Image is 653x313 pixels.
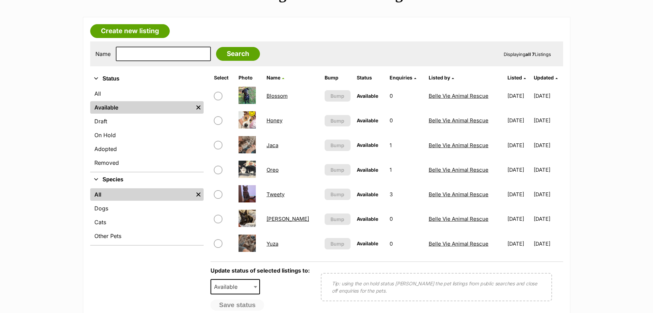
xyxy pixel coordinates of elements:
button: Bump [325,140,351,151]
label: Name [95,51,111,57]
a: Create new listing [90,24,170,38]
a: Yuza [267,240,278,247]
span: Listed by [429,75,450,80]
td: [DATE] [505,158,533,182]
span: Available [357,191,378,197]
span: Available [357,240,378,246]
button: Bump [325,214,351,225]
a: Belle Vie Animal Rescue [429,216,488,222]
button: Bump [325,90,351,102]
span: Available [357,117,378,123]
span: Bump [330,92,344,99]
div: Status [90,86,204,172]
span: Available [357,93,378,99]
a: Belle Vie Animal Rescue [429,142,488,149]
a: Updated [534,75,558,80]
button: Save status [211,300,264,311]
a: All [90,87,204,100]
a: All [90,188,193,201]
strong: all 7 [525,51,535,57]
span: Bump [330,142,344,149]
a: On Hold [90,129,204,141]
a: Remove filter [193,188,204,201]
button: Bump [325,189,351,200]
a: Removed [90,156,204,169]
a: Listed by [429,75,454,80]
span: Updated [534,75,554,80]
span: translation missing: en.admin.listings.index.attributes.enquiries [390,75,412,80]
th: Status [354,72,386,83]
p: Tip: using the on hold status [PERSON_NAME] the pet listings from public searches and close off e... [332,280,541,294]
a: Belle Vie Animal Rescue [429,240,488,247]
td: [DATE] [534,84,562,108]
td: 0 [387,108,425,132]
a: Blossom [267,93,288,99]
span: Displaying Listings [504,51,551,57]
span: Available [357,167,378,173]
td: [DATE] [534,232,562,256]
a: Tweety [267,191,284,198]
span: Available [357,142,378,148]
a: Jaca [267,142,278,149]
td: [DATE] [505,182,533,206]
td: 1 [387,158,425,182]
button: Bump [325,238,351,249]
a: Remove filter [193,101,204,114]
td: [DATE] [534,108,562,132]
a: Oreo [267,167,279,173]
a: Enquiries [390,75,416,80]
a: Belle Vie Animal Rescue [429,167,488,173]
th: Select [211,72,235,83]
span: Bump [330,117,344,124]
input: Search [216,47,260,61]
td: [DATE] [505,232,533,256]
a: Cats [90,216,204,228]
td: 1 [387,133,425,157]
td: [DATE] [505,207,533,231]
span: Available [211,282,244,292]
a: Listed [507,75,526,80]
td: [DATE] [505,133,533,157]
td: [DATE] [505,84,533,108]
button: Bump [325,164,351,176]
span: Listed [507,75,522,80]
th: Bump [322,72,353,83]
td: [DATE] [534,207,562,231]
button: Species [90,175,204,184]
td: 0 [387,84,425,108]
a: Belle Vie Animal Rescue [429,117,488,124]
td: 3 [387,182,425,206]
span: Bump [330,240,344,247]
a: Name [267,75,284,80]
a: Belle Vie Animal Rescue [429,93,488,99]
span: Bump [330,216,344,223]
a: Other Pets [90,230,204,242]
a: Available [90,101,193,114]
a: [PERSON_NAME] [267,216,309,222]
span: Available [211,279,260,294]
td: [DATE] [505,108,533,132]
th: Photo [236,72,263,83]
span: Name [267,75,280,80]
button: Bump [325,115,351,126]
span: Available [357,216,378,222]
td: [DATE] [534,182,562,206]
td: 0 [387,232,425,256]
a: Adopted [90,143,204,155]
td: [DATE] [534,158,562,182]
a: Dogs [90,202,204,215]
a: Belle Vie Animal Rescue [429,191,488,198]
button: Status [90,74,204,83]
a: Honey [267,117,282,124]
span: Bump [330,191,344,198]
td: [DATE] [534,133,562,157]
label: Update status of selected listings to: [211,267,310,274]
a: Draft [90,115,204,127]
td: 0 [387,207,425,231]
span: Bump [330,166,344,173]
div: Species [90,187,204,245]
